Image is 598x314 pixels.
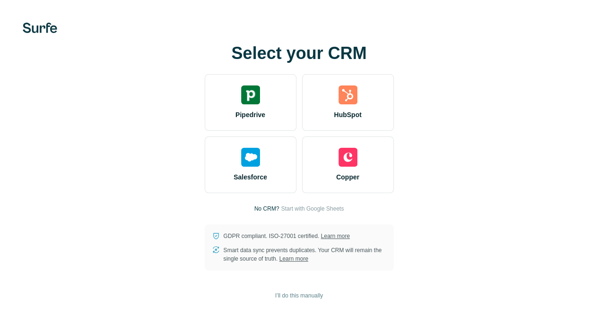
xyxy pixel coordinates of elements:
span: HubSpot [334,110,361,119]
span: I’ll do this manually [275,291,323,300]
span: Pipedrive [235,110,265,119]
img: Surfe's logo [23,23,57,33]
p: No CRM? [254,204,279,213]
p: Smart data sync prevents duplicates. Your CRM will remain the single source of truth. [224,246,386,263]
p: GDPR compliant. ISO-27001 certified. [224,232,350,240]
button: Start with Google Sheets [281,204,344,213]
h1: Select your CRM [205,44,394,63]
a: Learn more [321,233,350,239]
img: hubspot's logo [338,85,357,104]
img: salesforce's logo [241,148,260,167]
span: Salesforce [234,172,267,182]
img: copper's logo [338,148,357,167]
button: I’ll do this manually [269,289,329,303]
span: Copper [336,172,359,182]
a: Learn more [279,255,308,262]
img: pipedrive's logo [241,85,260,104]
